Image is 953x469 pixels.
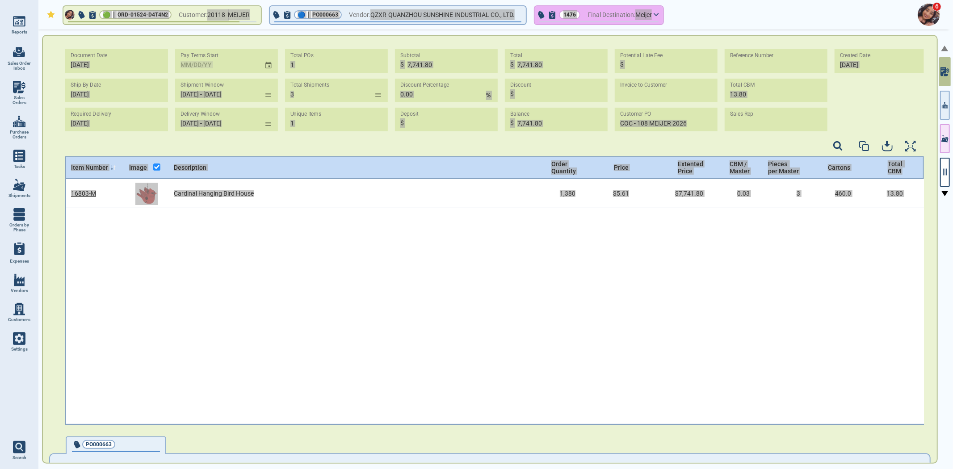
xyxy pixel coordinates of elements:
span: Orders by Phase [7,222,31,233]
label: Total [510,52,522,59]
label: Total Shipments [290,82,329,88]
label: Balance [510,111,529,117]
label: Potential Late Fee [620,52,663,59]
span: PO000663 [312,10,338,19]
span: 6 [932,2,941,11]
span: Purchase Orders [7,130,31,140]
input: MM/DD/YY [175,49,257,73]
img: menu_icon [13,274,25,286]
div: $7,741.80 [642,179,714,208]
span: Cardinal Hanging Bird House [174,190,254,197]
input: MM/DD/YY [65,79,163,102]
span: Item Number [71,164,108,171]
span: QZXR-QUANZHOU SUNSHINE INDUSTRIAL CO., LTD. [370,9,515,21]
span: | [308,10,310,19]
label: Sales Rep [730,111,754,117]
img: menu_icon [13,332,25,345]
span: Order Quantity [551,160,575,175]
img: menu_icon [13,179,25,191]
button: Choose date [261,53,278,69]
p: $ [510,118,514,128]
span: Total CBM [888,160,902,175]
img: menu_icon [13,115,25,128]
span: Sales Orders [7,95,31,105]
span: Price [614,164,629,171]
input: MM/DD/YY [835,49,932,73]
p: $ [510,89,514,99]
span: PO000663 [86,440,112,449]
p: $ [620,60,624,69]
label: Document Date [71,52,108,59]
label: Total CBM [730,82,755,88]
label: Unique Items [290,111,321,117]
p: $ [400,60,404,69]
span: Search [13,455,26,461]
span: Reports [12,29,27,35]
a: 16803-M [71,190,96,197]
img: menu_icon [13,81,25,93]
label: Delivery Window [181,111,220,117]
span: 20118 [207,9,228,21]
label: Reference Number [730,52,774,59]
span: Customer: [179,9,207,21]
p: $ [400,118,404,128]
span: Vendor: [349,9,370,21]
span: 🔵 [298,12,305,18]
img: Avatar [65,10,75,20]
label: Deposit [400,111,419,117]
img: menu_icon [13,208,25,221]
div: 3 [763,179,812,208]
img: menu_icon [13,303,25,315]
span: 460.0 [835,190,851,197]
span: Settings [11,347,28,352]
p: % [486,91,491,100]
span: Cartons [828,164,850,171]
span: ORD-01524-D4T4N2 [118,10,168,19]
span: Extented Price [678,160,701,175]
span: 1,380 [560,190,575,197]
span: Sales Order Inbox [7,61,31,71]
label: Subtotal [400,52,420,59]
label: Ship By Date [71,82,101,88]
label: Customer PO [620,111,651,117]
span: Pieces per Master [768,160,799,175]
img: Avatar [918,4,940,26]
img: menu_icon [13,15,25,28]
label: Discount Percentage [400,82,449,88]
div: 13.80 [864,179,915,208]
span: Meijer [635,9,652,21]
label: Discount [510,82,531,88]
label: Required Delivery [71,111,112,117]
img: menu_icon [13,150,25,162]
label: Shipment Window [181,82,224,88]
p: $ [510,60,514,69]
button: 🔵|PO000663Vendor:QZXR-QUANZHOU SUNSHINE INDUSTRIAL CO., LTD. [270,6,526,24]
span: Description [174,164,206,171]
span: Image [129,164,147,171]
label: Invoice to Customer [620,82,667,88]
div: grid [65,179,925,425]
span: Expenses [10,259,29,264]
span: Tasks [14,164,25,169]
span: Final Destination: [588,9,635,21]
label: Created Date [840,52,870,59]
span: CBM / Master [730,160,750,175]
label: Total POs [290,52,314,59]
button: 1476Final Destination:Meijer [535,6,663,24]
span: MEIJER [228,11,250,18]
input: MM/DD/YY [65,49,163,73]
span: | [113,10,115,19]
span: Customers [8,317,30,322]
img: 16803-MImg [135,182,158,205]
input: MM/DD/YY [65,108,163,131]
span: Shipments [8,193,30,198]
div: 0.03 [714,179,763,208]
p: 1476 [563,10,576,19]
button: Avatar🟢|ORD-01524-D4T4N2Customer:20118 MEIJER [63,6,261,24]
span: Vendors [11,288,28,293]
span: $5.61 [613,190,629,197]
span: 🟢 [103,12,110,18]
label: Pay Terms Start [181,52,218,59]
